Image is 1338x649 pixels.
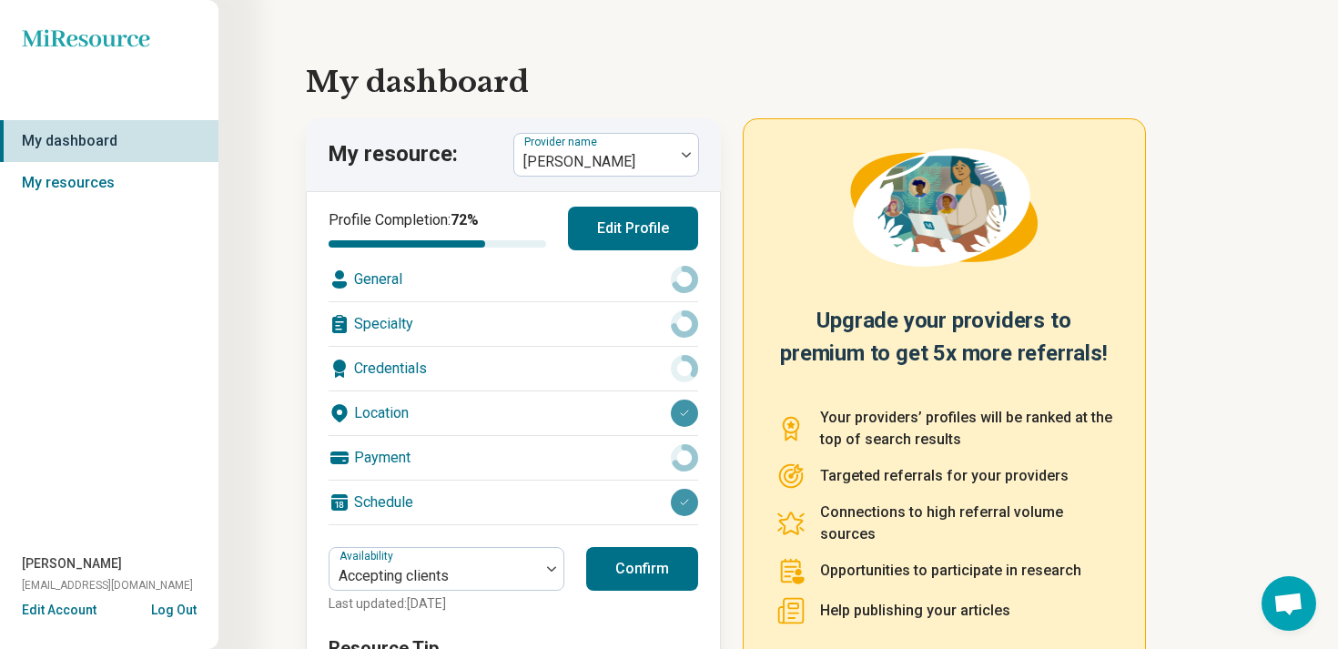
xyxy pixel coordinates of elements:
p: Last updated: [DATE] [329,594,564,614]
p: Opportunities to participate in research [820,560,1081,582]
div: Specialty [329,302,698,346]
p: Connections to high referral volume sources [820,502,1112,545]
label: Availability [340,550,397,563]
p: Targeted referrals for your providers [820,465,1069,487]
p: Your providers’ profiles will be ranked at the top of search results [820,407,1112,451]
button: Confirm [586,547,698,591]
span: 72 % [451,211,479,228]
div: Location [329,391,698,435]
div: Credentials [329,347,698,390]
div: Schedule [329,481,698,524]
div: Payment [329,436,698,480]
button: Edit Account [22,601,96,620]
div: Profile Completion: [329,209,546,248]
span: [PERSON_NAME] [22,554,122,573]
div: General [329,258,698,301]
label: Provider name [524,136,601,148]
p: Help publishing your articles [820,600,1010,622]
div: Open chat [1262,576,1316,631]
button: Log Out [151,601,197,615]
h1: My dashboard [306,60,1251,104]
p: My resource: [328,139,458,170]
span: [EMAIL_ADDRESS][DOMAIN_NAME] [22,577,193,593]
h2: Upgrade your providers to premium to get 5x more referrals! [776,304,1112,385]
button: Edit Profile [568,207,698,250]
